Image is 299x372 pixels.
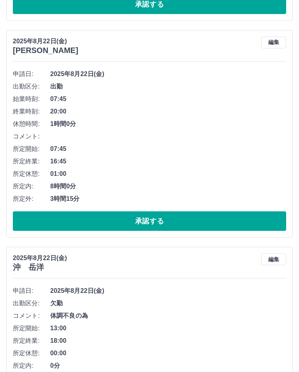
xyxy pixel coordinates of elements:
[13,349,50,358] span: 所定休憩:
[13,212,286,231] button: 承認する
[13,324,50,333] span: 所定開始:
[50,312,286,321] span: 体調不良の為
[50,361,286,371] span: 0分
[13,46,78,55] h3: [PERSON_NAME]
[13,157,50,167] span: 所定終業:
[13,120,50,129] span: 休憩時間:
[50,120,286,129] span: 1時間0分
[13,195,50,204] span: 所定外:
[13,312,50,321] span: コメント:
[261,254,286,266] button: 編集
[50,349,286,358] span: 00:00
[13,170,50,179] span: 所定休憩:
[50,95,286,104] span: 07:45
[13,70,50,79] span: 申請日:
[13,337,50,346] span: 所定終業:
[50,82,286,92] span: 出勤
[13,82,50,92] span: 出勤区分:
[13,37,78,46] p: 2025年8月22日(金)
[50,299,286,308] span: 欠勤
[50,324,286,333] span: 13:00
[13,107,50,117] span: 終業時刻:
[50,195,286,204] span: 3時間15分
[50,170,286,179] span: 01:00
[13,299,50,308] span: 出勤区分:
[50,157,286,167] span: 16:45
[13,182,50,191] span: 所定内:
[50,107,286,117] span: 20:00
[13,263,67,272] h3: 沖 岳洋
[13,287,50,296] span: 申請日:
[13,361,50,371] span: 所定内:
[13,95,50,104] span: 始業時刻:
[50,287,286,296] span: 2025年8月22日(金)
[50,145,286,154] span: 07:45
[13,145,50,154] span: 所定開始:
[13,254,67,263] p: 2025年8月22日(金)
[50,70,286,79] span: 2025年8月22日(金)
[50,337,286,346] span: 18:00
[13,132,50,142] span: コメント:
[50,182,286,191] span: 8時間0分
[261,37,286,49] button: 編集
